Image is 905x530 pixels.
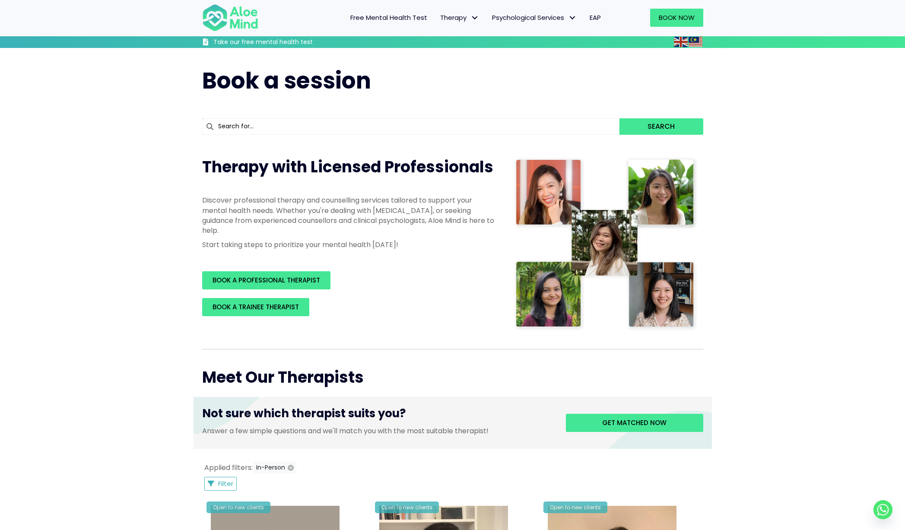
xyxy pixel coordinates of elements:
span: Therapy [440,13,479,22]
img: Aloe mind Logo [202,3,258,32]
img: Therapist collage [513,156,698,332]
span: EAP [590,13,601,22]
span: Book Now [659,13,695,22]
button: Search [619,118,703,135]
a: EAP [583,9,607,27]
span: Psychological Services [492,13,577,22]
span: BOOK A TRAINEE THERAPIST [213,302,299,311]
a: Book Now [650,9,703,27]
a: Whatsapp [873,500,892,519]
span: Get matched now [602,418,667,427]
button: In-Person [254,462,296,474]
div: Open to new clients [375,501,439,513]
span: Applied filters: [204,463,253,473]
div: Open to new clients [206,501,270,513]
p: Discover professional therapy and counselling services tailored to support your mental health nee... [202,195,496,235]
a: Free Mental Health Test [344,9,434,27]
span: Free Mental Health Test [350,13,427,22]
h3: Not sure which therapist suits you? [202,406,553,425]
a: Malay [689,37,703,47]
span: Therapy with Licensed Professionals [202,156,493,178]
a: English [674,37,689,47]
div: Open to new clients [543,501,607,513]
a: TherapyTherapy: submenu [434,9,486,27]
button: Filter Listings [204,477,237,491]
a: Take our free mental health test [202,38,359,48]
img: ms [689,37,702,47]
a: BOOK A TRAINEE THERAPIST [202,298,309,316]
span: Psychological Services: submenu [566,12,579,24]
a: BOOK A PROFESSIONAL THERAPIST [202,271,330,289]
h3: Take our free mental health test [213,38,359,47]
p: Start taking steps to prioritize your mental health [DATE]! [202,240,496,250]
span: BOOK A PROFESSIONAL THERAPIST [213,276,320,285]
span: Therapy: submenu [469,12,481,24]
p: Answer a few simple questions and we'll match you with the most suitable therapist! [202,426,553,436]
a: Get matched now [566,414,703,432]
span: Book a session [202,65,371,96]
span: Filter [218,479,233,488]
input: Search for... [202,118,620,135]
img: en [674,37,688,47]
a: Psychological ServicesPsychological Services: submenu [486,9,583,27]
nav: Menu [270,9,607,27]
span: Meet Our Therapists [202,366,364,388]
